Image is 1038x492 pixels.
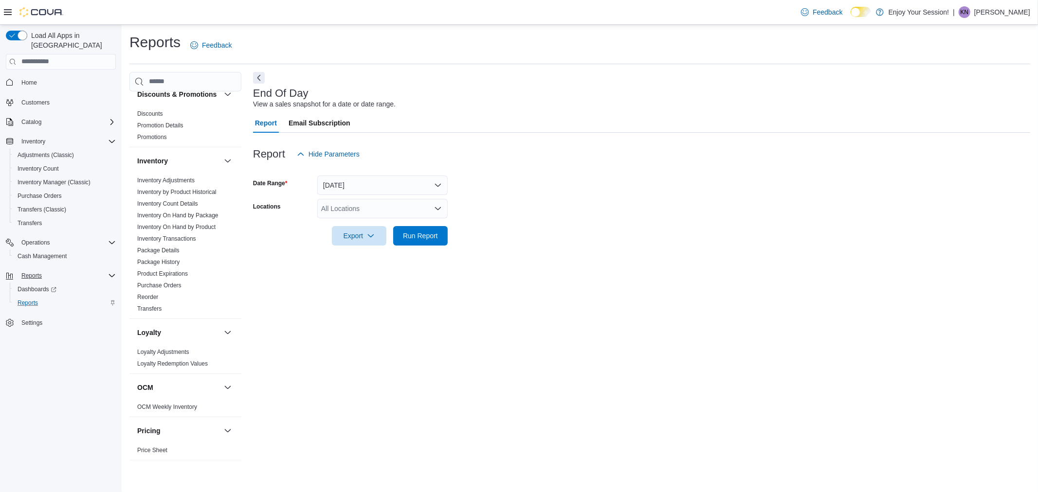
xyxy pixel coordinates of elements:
span: Reports [18,270,116,281]
span: Report [255,113,277,133]
span: Product Expirations [137,270,188,278]
button: Adjustments (Classic) [10,148,120,162]
nav: Complex example [6,71,116,355]
span: Loyalty Redemption Values [137,360,208,368]
button: [DATE] [317,176,448,195]
a: Purchase Orders [137,282,182,289]
span: Reports [14,297,116,309]
span: Catalog [21,118,41,126]
h3: Loyalty [137,328,161,337]
button: Loyalty [137,328,220,337]
span: Promotions [137,133,167,141]
button: Catalog [18,116,45,128]
button: Loyalty [222,327,234,338]
p: | [953,6,955,18]
a: Dashboards [14,283,60,295]
a: Reorder [137,294,158,300]
span: Dashboards [14,283,116,295]
a: Inventory Count [14,163,63,175]
h1: Reports [129,33,181,52]
span: Cash Management [14,250,116,262]
a: Transfers [137,305,162,312]
a: Promotion Details [137,122,183,129]
button: Inventory [222,155,234,167]
p: [PERSON_NAME] [974,6,1030,18]
span: Run Report [403,231,438,241]
a: Feedback [797,2,846,22]
span: Inventory [18,136,116,147]
img: Cova [19,7,63,17]
button: OCM [222,382,234,393]
button: Transfers (Classic) [10,203,120,216]
span: Purchase Orders [14,190,116,202]
span: Transfers [18,219,42,227]
span: Operations [21,239,50,246]
span: KN [961,6,969,18]
a: Inventory On Hand by Package [137,212,219,219]
span: Inventory Count Details [137,200,198,208]
span: Customers [18,96,116,108]
button: Pricing [137,426,220,436]
a: Inventory Adjustments [137,177,195,184]
a: Adjustments (Classic) [14,149,78,161]
div: Inventory [129,175,241,318]
span: Home [18,76,116,88]
a: Cash Management [14,250,71,262]
label: Locations [253,203,281,211]
span: Inventory Manager (Classic) [18,178,91,186]
button: Settings [2,316,120,330]
button: Pricing [222,425,234,437]
span: Cash Management [18,252,67,260]
button: Transfers [10,216,120,230]
input: Dark Mode [851,7,871,17]
button: Discounts & Promotions [137,89,220,99]
a: Loyalty Redemption Values [137,360,208,367]
span: Reports [18,299,38,307]
div: Loyalty [129,346,241,373]
span: Transfers [137,305,162,313]
span: Purchase Orders [18,192,62,200]
span: Feedback [813,7,842,17]
span: Export [338,226,381,246]
button: Inventory Count [10,162,120,176]
span: Adjustments (Classic) [18,151,74,159]
a: Feedback [186,35,236,55]
button: Home [2,75,120,89]
div: Pricing [129,444,241,460]
button: OCM [137,383,220,392]
a: Inventory Count Details [137,200,198,207]
button: Inventory [2,135,120,148]
div: Kellei Nguyen [959,6,970,18]
a: Settings [18,317,46,329]
span: Purchase Orders [137,281,182,289]
span: Load All Apps in [GEOGRAPHIC_DATA] [27,31,116,50]
a: Reports [14,297,42,309]
span: Inventory Count [14,163,116,175]
p: Enjoy Your Session! [889,6,949,18]
a: Inventory Transactions [137,235,196,242]
span: Settings [18,316,116,329]
button: Run Report [393,226,448,246]
button: Inventory [137,156,220,166]
button: Discounts & Promotions [222,88,234,100]
span: Hide Parameters [309,149,360,159]
button: Operations [18,237,54,248]
h3: OCM [137,383,153,392]
a: Promotions [137,134,167,141]
a: Customers [18,97,54,108]
span: Inventory [21,138,45,145]
span: Inventory Count [18,165,59,173]
button: Inventory [18,136,49,147]
span: Inventory by Product Historical [137,188,217,196]
button: Open list of options [434,205,442,212]
button: Operations [2,236,120,249]
span: Package History [137,258,180,266]
span: Discounts [137,110,163,118]
a: Inventory by Product Historical [137,189,217,195]
h3: Inventory [137,156,168,166]
div: View a sales snapshot for a date or date range. [253,99,396,109]
span: Price Sheet [137,446,167,454]
button: Purchase Orders [10,189,120,203]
